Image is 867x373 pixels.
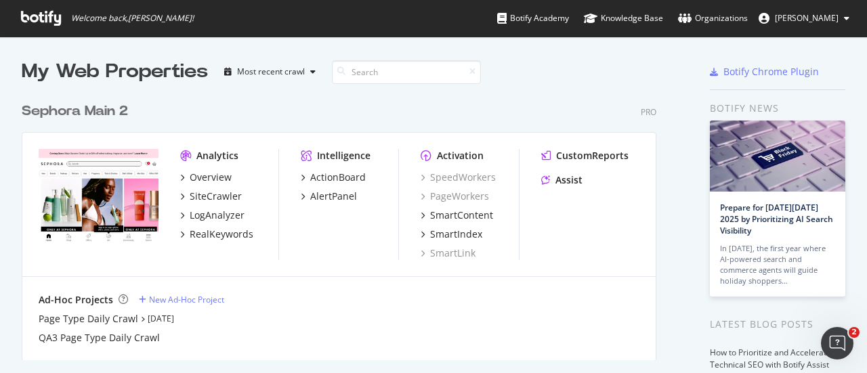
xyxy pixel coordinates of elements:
[180,190,242,203] a: SiteCrawler
[190,171,232,184] div: Overview
[710,347,831,370] a: How to Prioritize and Accelerate Technical SEO with Botify Assist
[148,313,174,324] a: [DATE]
[541,149,629,162] a: CustomReports
[775,12,839,24] span: Louise Huang
[430,227,482,241] div: SmartIndex
[437,149,484,162] div: Activation
[332,60,481,84] input: Search
[430,209,493,222] div: SmartContent
[849,327,860,338] span: 2
[541,173,583,187] a: Assist
[421,190,489,203] a: PageWorkers
[22,102,133,121] a: Sephora Main 2
[584,12,663,25] div: Knowledge Base
[497,12,569,25] div: Botify Academy
[710,65,819,79] a: Botify Chrome Plugin
[149,294,224,305] div: New Ad-Hoc Project
[22,102,128,121] div: Sephora Main 2
[301,171,366,184] a: ActionBoard
[421,246,475,260] a: SmartLink
[190,209,245,222] div: LogAnalyzer
[310,190,357,203] div: AlertPanel
[190,190,242,203] div: SiteCrawler
[317,149,371,162] div: Intelligence
[421,171,496,184] a: SpeedWorkers
[39,331,160,345] a: QA3 Page Type Daily Crawl
[71,13,194,24] span: Welcome back, [PERSON_NAME] !
[22,58,208,85] div: My Web Properties
[821,327,853,359] iframe: Intercom live chat
[720,202,833,236] a: Prepare for [DATE][DATE] 2025 by Prioritizing AI Search Visibility
[139,294,224,305] a: New Ad-Hoc Project
[310,171,366,184] div: ActionBoard
[301,190,357,203] a: AlertPanel
[39,293,113,307] div: Ad-Hoc Projects
[22,85,667,360] div: grid
[180,171,232,184] a: Overview
[39,149,158,245] img: www.sephora.com
[710,120,845,192] img: Prepare for Black Friday 2025 by Prioritizing AI Search Visibility
[421,227,482,241] a: SmartIndex
[556,149,629,162] div: CustomReports
[190,227,253,241] div: RealKeywords
[748,7,860,29] button: [PERSON_NAME]
[196,149,238,162] div: Analytics
[39,312,138,326] a: Page Type Daily Crawl
[180,227,253,241] a: RealKeywords
[710,101,845,116] div: Botify news
[219,61,321,83] button: Most recent crawl
[237,68,305,76] div: Most recent crawl
[180,209,245,222] a: LogAnalyzer
[641,106,656,118] div: Pro
[555,173,583,187] div: Assist
[421,209,493,222] a: SmartContent
[710,317,845,332] div: Latest Blog Posts
[678,12,748,25] div: Organizations
[723,65,819,79] div: Botify Chrome Plugin
[720,243,835,286] div: In [DATE], the first year where AI-powered search and commerce agents will guide holiday shoppers…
